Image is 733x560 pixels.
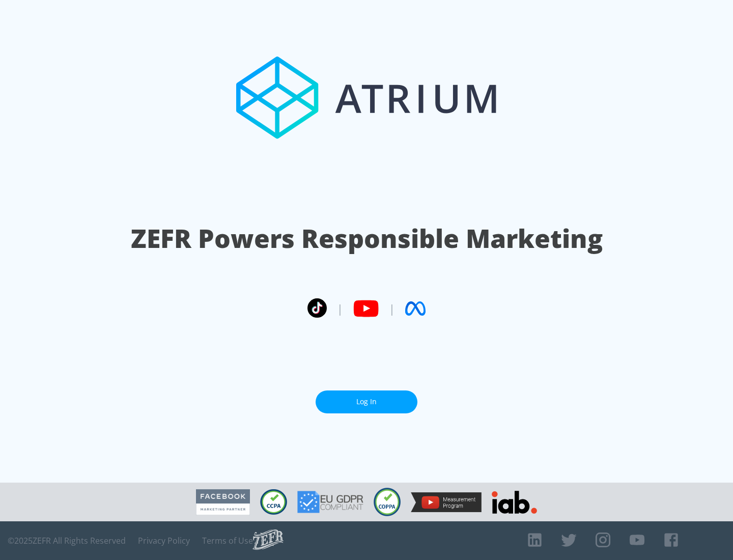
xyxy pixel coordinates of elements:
img: Facebook Marketing Partner [196,489,250,515]
a: Privacy Policy [138,536,190,546]
img: YouTube Measurement Program [411,492,482,512]
h1: ZEFR Powers Responsible Marketing [131,221,603,256]
a: Terms of Use [202,536,253,546]
img: IAB [492,491,537,514]
span: © 2025 ZEFR All Rights Reserved [8,536,126,546]
span: | [337,301,343,316]
a: Log In [316,390,417,413]
img: GDPR Compliant [297,491,363,513]
img: COPPA Compliant [374,488,401,516]
span: | [389,301,395,316]
img: CCPA Compliant [260,489,287,515]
